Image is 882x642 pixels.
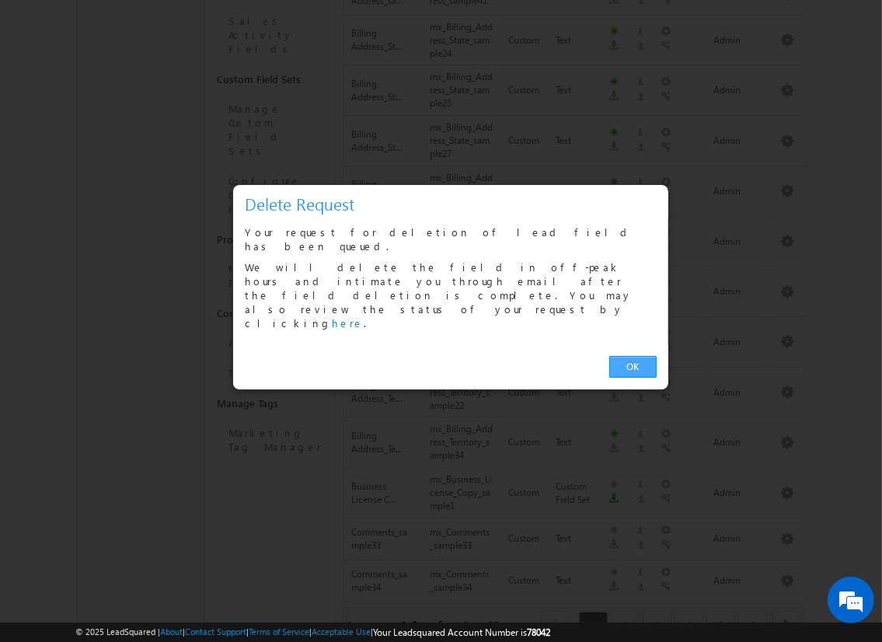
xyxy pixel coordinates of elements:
p: We will delete the field in off-peak hours and intimate you through email after the field deletio... [245,260,657,330]
a: OK [609,356,657,378]
textarea: Type your message and hit 'Enter' [20,144,284,466]
img: d_60004797649_company_0_60004797649 [26,82,65,102]
em: Start Chat [211,479,282,500]
div: Chat with us now [81,82,261,102]
span: © 2025 LeadSquared | | | | | [76,625,551,640]
a: here [332,316,364,330]
h3: Delete Request [245,190,663,218]
a: About [161,626,183,637]
span: Your Leadsquared Account Number is [374,626,551,638]
div: Minimize live chat window [255,8,292,45]
a: Terms of Service [249,626,310,637]
p: Your request for deletion of lead field has been queued. [245,225,657,253]
span: 78042 [528,626,551,638]
a: Acceptable Use [312,626,371,637]
a: Contact Support [186,626,247,637]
